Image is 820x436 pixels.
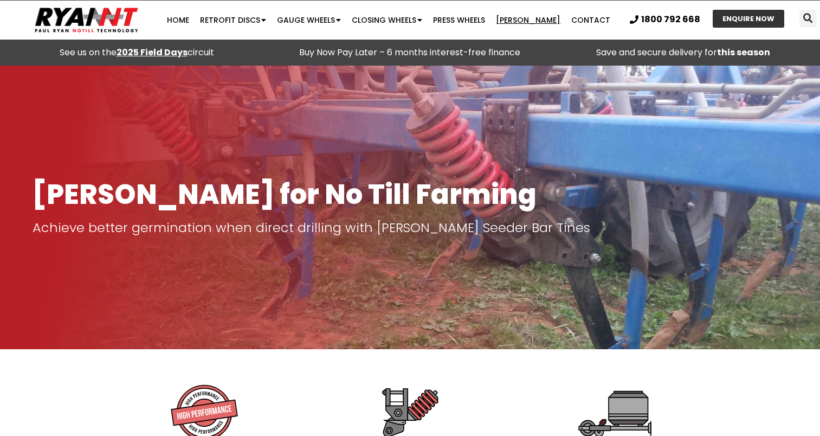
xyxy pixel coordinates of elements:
a: 1800 792 668 [630,15,700,24]
a: 2025 Field Days [117,46,188,59]
a: Home [162,9,195,31]
a: [PERSON_NAME] [490,9,566,31]
h1: [PERSON_NAME] for No Till Farming [33,179,787,209]
strong: this season [717,46,770,59]
a: Retrofit Discs [195,9,272,31]
img: Ryan NT logo [33,3,141,37]
p: Achieve better germination when direct drilling with [PERSON_NAME] Seeder Bar Tines [33,220,787,235]
p: Save and secure delivery for [552,45,815,60]
a: Press Wheels [428,9,490,31]
p: Buy Now Pay Later – 6 months interest-free finance [279,45,541,60]
div: Search [799,10,817,27]
a: ENQUIRE NOW [713,10,784,28]
a: Contact [566,9,616,31]
nav: Menu [159,9,618,31]
div: See us on the circuit [5,45,268,60]
span: ENQUIRE NOW [722,15,774,22]
a: Gauge Wheels [272,9,346,31]
a: Closing Wheels [346,9,428,31]
span: 1800 792 668 [641,15,700,24]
